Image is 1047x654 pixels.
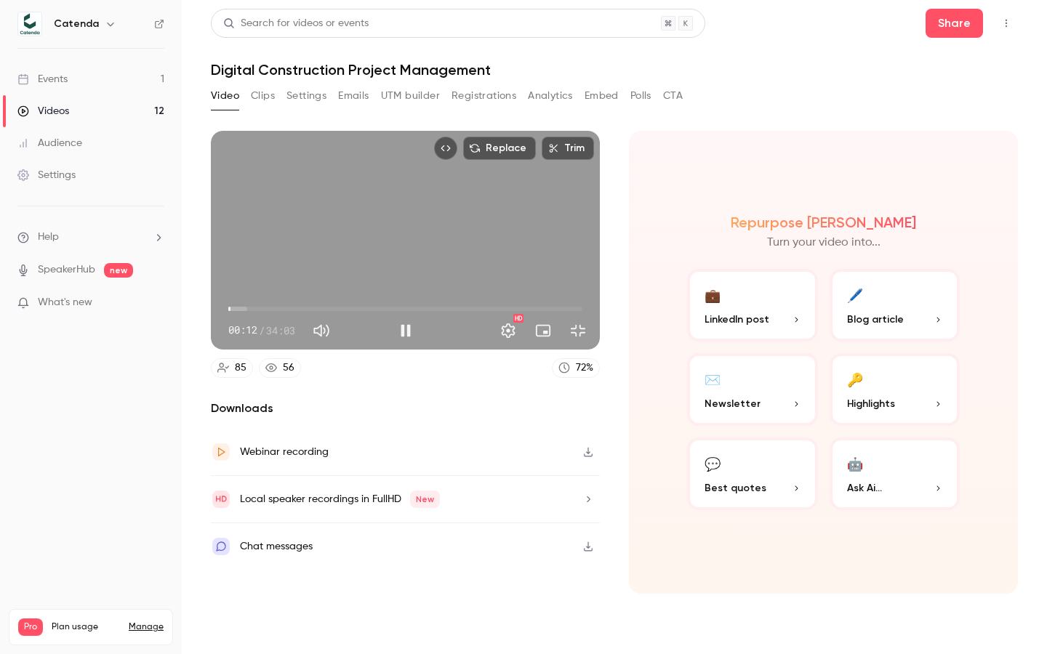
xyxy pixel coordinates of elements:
span: Plan usage [52,621,120,633]
div: Chat messages [240,538,313,555]
span: Best quotes [705,480,766,496]
button: Exit full screen [563,316,593,345]
a: Manage [129,621,164,633]
div: 56 [283,360,294,376]
div: 🤖 [847,452,863,475]
a: 85 [211,358,253,378]
button: Settings [494,316,523,345]
button: 💬Best quotes [687,437,818,510]
span: Highlights [847,396,895,411]
div: ✉️ [705,368,721,390]
button: Analytics [528,84,573,108]
button: 💼LinkedIn post [687,269,818,342]
li: help-dropdown-opener [17,230,164,245]
h6: Catenda [54,17,99,31]
span: new [104,263,133,278]
div: 💼 [705,283,721,306]
p: Turn your video into... [767,234,880,251]
button: Mute [307,316,336,345]
button: UTM builder [381,84,440,108]
div: 🖊️ [847,283,863,306]
button: 🔑Highlights [830,353,960,426]
iframe: Noticeable Trigger [147,296,164,310]
span: Newsletter [705,396,761,411]
button: Pause [391,316,420,345]
button: Trim [542,137,594,160]
span: Ask Ai... [847,480,882,496]
span: Blog article [847,312,904,327]
div: 🔑 [847,368,863,390]
button: Embed [585,84,619,108]
span: What's new [38,295,92,310]
div: 💬 [705,452,721,475]
span: LinkedIn post [705,312,769,327]
span: 34:03 [266,323,295,338]
button: Video [211,84,239,108]
div: Local speaker recordings in FullHD [240,490,440,508]
div: HD [513,314,523,323]
button: Polls [630,84,651,108]
button: 🖊️Blog article [830,269,960,342]
button: Embed video [434,137,457,160]
div: Videos [17,104,69,118]
div: Webinar recording [240,443,329,461]
div: 85 [235,360,246,376]
button: Replace [463,137,536,160]
button: Share [926,9,983,38]
button: CTA [663,84,683,108]
button: Emails [338,84,369,108]
button: Settings [286,84,326,108]
img: Catenda [18,12,41,36]
div: Audience [17,136,82,150]
button: 🤖Ask Ai... [830,437,960,510]
a: 56 [259,358,301,378]
a: 72% [552,358,600,378]
button: Clips [251,84,275,108]
div: 72 % [576,360,593,376]
div: Search for videos or events [223,16,369,31]
div: 00:12 [228,323,295,338]
button: Registrations [452,84,516,108]
button: Top Bar Actions [995,12,1018,35]
span: Pro [18,618,43,636]
h2: Repurpose [PERSON_NAME] [731,214,916,231]
h1: Digital Construction Project Management [211,61,1018,78]
button: ✉️Newsletter [687,353,818,426]
div: Settings [17,168,76,182]
div: Events [17,72,68,86]
span: 00:12 [228,323,257,338]
button: Turn on miniplayer [529,316,558,345]
span: New [410,490,440,508]
a: SpeakerHub [38,262,95,278]
span: / [259,323,265,338]
span: Help [38,230,59,245]
h2: Downloads [211,400,600,417]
